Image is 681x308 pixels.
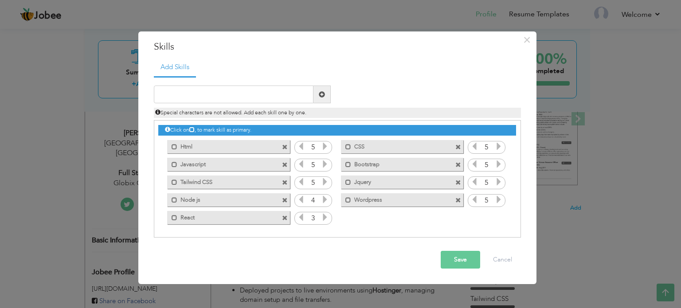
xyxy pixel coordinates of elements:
button: Close [520,33,534,47]
h3: Skills [154,40,521,54]
label: Tailwind CSS [177,175,267,187]
label: Javascript [177,158,267,169]
button: Cancel [484,251,521,269]
label: Html [177,140,267,151]
label: CSS [351,140,441,151]
label: React [177,211,267,222]
label: Jquery [351,175,441,187]
span: × [523,32,531,48]
div: Click on , to mark skill as primary. [158,125,516,135]
label: Bootstrap [351,158,441,169]
label: Wordpress [351,193,441,204]
label: Node js [177,193,267,204]
button: Save [441,251,480,269]
a: Add Skills [154,58,196,78]
span: Special characters are not allowed. Add each skill one by one. [155,109,306,116]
